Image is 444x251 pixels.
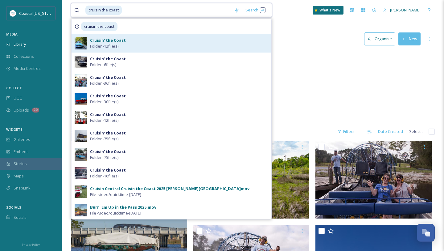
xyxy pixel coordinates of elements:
strong: Cruisin' the Coast [90,130,126,136]
img: dad3e5cb-0984-4652-aeba-58d0c9520b00.jpg [75,37,87,49]
img: cd9dae72-31d1-4908-9ff5-f20078181c52.jpg [75,111,87,124]
img: Airboat_General_10.jpg [315,141,432,219]
span: cruisin the coast [81,22,117,31]
span: Socials [14,215,27,220]
span: Galleries [14,137,30,143]
strong: Cruisin' the Coast [90,149,126,154]
span: Stories [14,161,27,167]
img: 7db0b0e3-52d9-4686-ab2d-81ca9b21721f.jpg [75,167,87,179]
strong: Cruisin' the Coast [90,37,126,43]
img: 9db45378-c5ff-45bb-a0dd-c69445d170da.jpg [75,93,87,105]
span: 37 file s [71,129,83,134]
strong: Cruisin' the Coast [90,112,126,117]
span: Folder - 12 file(s) [90,117,118,123]
img: 83bc0282-70fa-4527-bd83-50c47802798d.jpg [75,148,87,161]
span: Media Centres [14,66,41,71]
span: Embeds [14,149,29,155]
button: Open Chat [417,224,435,242]
span: Folder - 30 file(s) [90,99,118,105]
span: Folder - 36 file(s) [90,80,118,86]
span: COLLECT [6,86,22,90]
span: SOCIALS [6,205,21,210]
span: Folder - 75 file(s) [90,136,118,142]
img: 0ccc011b-8f8f-4bf9-9a16-83a95591dfd4.jpg [75,74,87,87]
span: Folder - 16 file(s) [90,173,118,179]
strong: Cruisin' the Coast [90,167,126,173]
strong: Cruisin' the Coast [90,74,126,80]
span: File - video/quicktime - [DATE] [90,192,141,198]
strong: Cruisin' the Coast [90,93,126,99]
span: Uploads [14,107,29,113]
a: [PERSON_NAME] [380,4,424,16]
div: Burn 'Em Up in the Pass 2025.mov [90,204,156,210]
img: f8357676-b716-4272-9bed-2425f5cbbfad.jpg [75,204,87,216]
div: Date Created [375,125,406,138]
span: Collections [14,53,34,59]
div: Cruisin Central Cruisin the Coast 2025 [PERSON_NAME][GEOGRAPHIC_DATA]mov [90,186,249,192]
div: Search [242,4,269,16]
span: WIDGETS [6,127,23,132]
span: Maps [14,173,24,179]
span: UGC [14,95,22,101]
span: Folder - 75 file(s) [90,155,118,160]
button: Organise [364,32,395,45]
a: What's New [313,6,343,15]
img: f1f78d25-1d60-46b0-84e1-29cc7e3af3c0.jpg [75,185,87,198]
span: SnapLink [14,185,31,191]
span: Select all [409,129,425,134]
span: cruisin the coast [85,6,122,15]
span: Folder - 6 file(s) [90,62,116,68]
span: Library [14,41,26,47]
span: Privacy Policy [22,243,40,247]
span: MEDIA [6,32,18,36]
img: c5281fa4-6faf-46f4-b635-f690ee701a47.jpg [75,130,87,142]
a: Privacy Policy [22,240,40,248]
span: File - video/quicktime - [DATE] [90,210,141,216]
span: Folder - 12 file(s) [90,43,118,49]
img: download%20%281%29.jpeg [10,10,16,16]
strong: Cruisin' the Coast [90,56,126,62]
span: Coastal [US_STATE] [19,10,55,16]
img: 8ee50cce-d9e3-4806-98d3-b0bc4d1308f5.jpg [75,56,87,68]
div: 20 [32,108,39,113]
div: Filters [335,125,358,138]
span: [PERSON_NAME] [390,7,421,13]
button: New [398,32,421,45]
